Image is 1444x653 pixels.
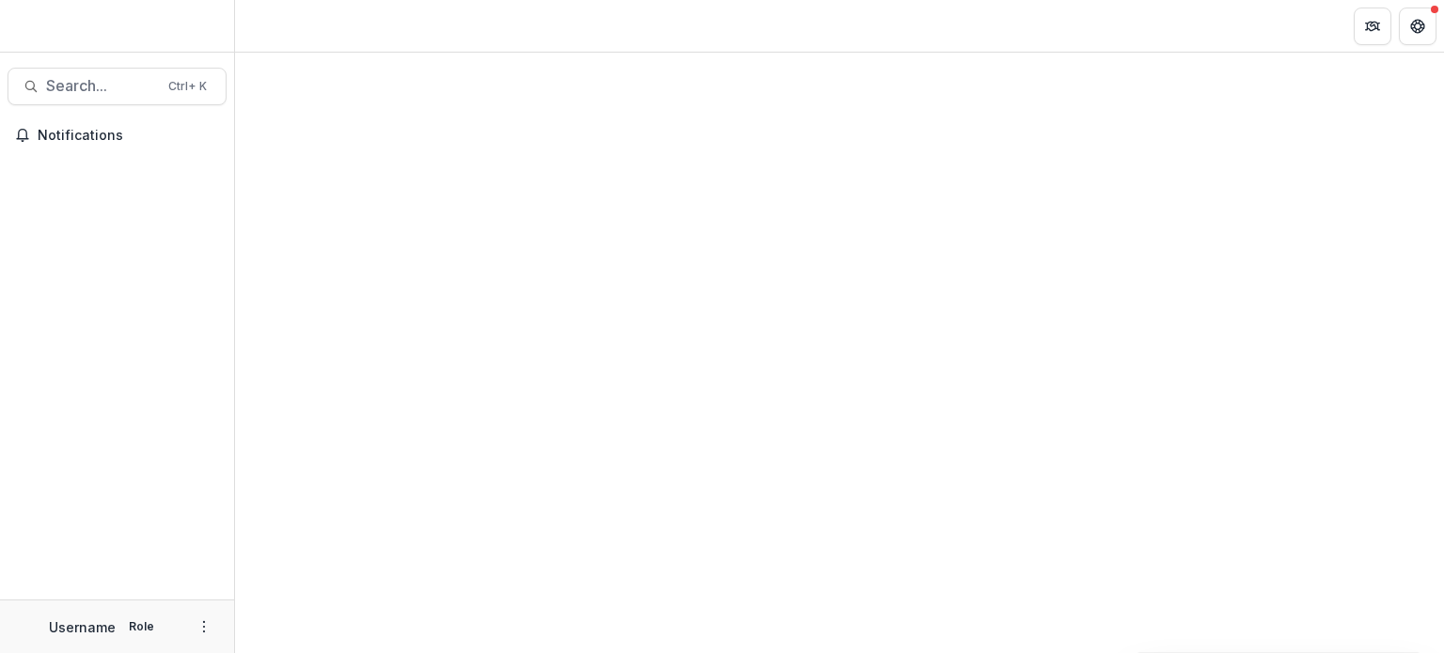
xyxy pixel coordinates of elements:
[1399,8,1436,45] button: Get Help
[49,617,116,637] p: Username
[123,618,160,635] p: Role
[165,76,211,97] div: Ctrl + K
[193,615,215,638] button: More
[38,128,219,144] span: Notifications
[8,120,227,150] button: Notifications
[46,77,157,95] span: Search...
[1354,8,1391,45] button: Partners
[8,68,227,105] button: Search...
